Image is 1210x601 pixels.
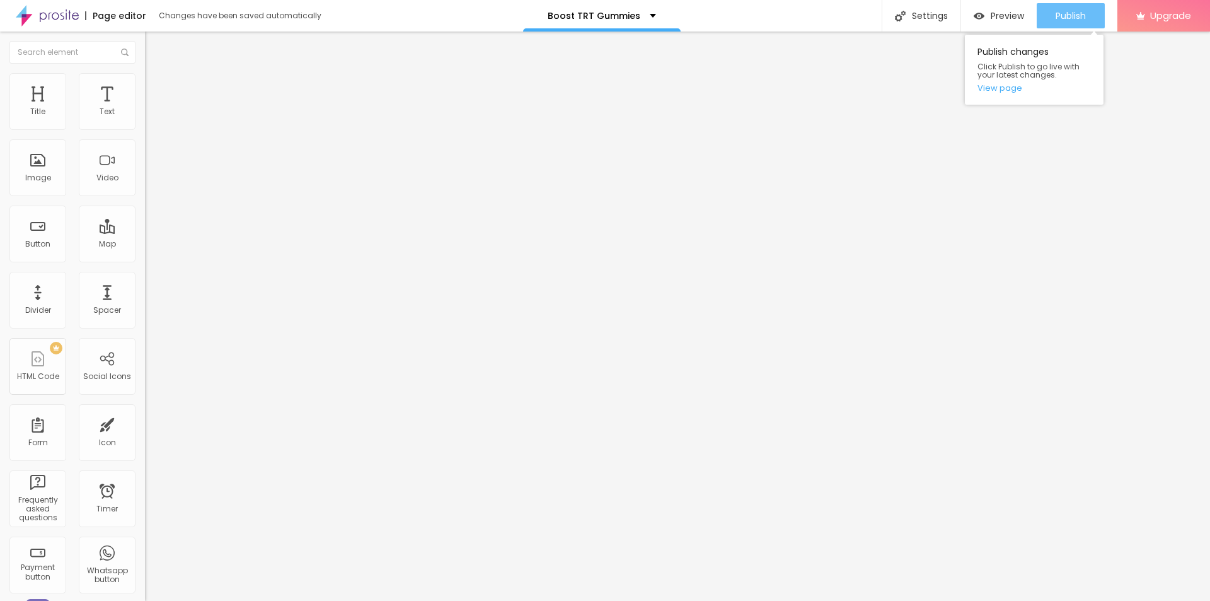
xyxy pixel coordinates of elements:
[13,563,62,581] div: Payment button
[1037,3,1105,28] button: Publish
[85,11,146,20] div: Page editor
[1056,11,1086,21] span: Publish
[548,11,640,20] p: Boost TRT Gummies
[991,11,1024,21] span: Preview
[99,240,116,248] div: Map
[25,240,50,248] div: Button
[965,35,1103,105] div: Publish changes
[25,306,51,315] div: Divider
[1150,10,1191,21] span: Upgrade
[93,306,121,315] div: Spacer
[974,11,984,21] img: view-1.svg
[145,32,1210,601] iframe: Editor
[82,566,132,585] div: Whatsapp button
[895,11,906,21] img: Icone
[28,438,48,447] div: Form
[30,107,45,116] div: Title
[13,496,62,523] div: Frequently asked questions
[17,372,59,381] div: HTML Code
[96,173,118,182] div: Video
[977,62,1091,79] span: Click Publish to go live with your latest changes.
[100,107,115,116] div: Text
[25,173,51,182] div: Image
[99,438,116,447] div: Icon
[121,49,129,56] img: Icone
[159,12,321,20] div: Changes have been saved automatically
[961,3,1037,28] button: Preview
[83,372,131,381] div: Social Icons
[96,505,118,513] div: Timer
[9,41,135,64] input: Search element
[977,84,1091,92] a: View page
